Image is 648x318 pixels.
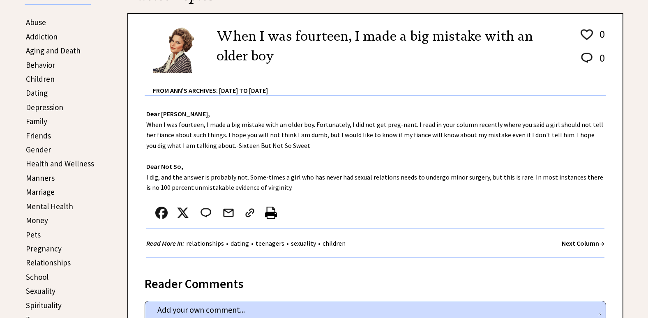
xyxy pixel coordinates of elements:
img: link_02.png [244,207,256,219]
img: facebook.png [155,207,168,219]
div: Reader Comments [145,275,606,288]
a: Gender [26,145,51,154]
a: Marriage [26,187,55,197]
img: message_round%202.png [199,207,213,219]
a: Abuse [26,17,46,27]
a: Dating [26,88,48,98]
div: When I was fourteen, I made a big mistake with an older boy. Fortunately, I did not get preg-nant... [128,96,623,266]
a: Behavior [26,60,55,70]
a: Money [26,215,48,225]
a: Next Column → [562,239,604,247]
a: Health and Wellness [26,159,94,168]
img: mail.png [222,207,235,219]
img: Ann6%20v2%20small.png [153,26,204,73]
a: relationships [184,239,226,247]
a: Addiction [26,32,58,41]
a: Mental Health [26,201,73,211]
div: • • • • [146,238,348,249]
td: 0 [595,51,605,73]
a: dating [228,239,251,247]
a: Aging and Death [26,46,81,55]
strong: Dear [PERSON_NAME], [146,110,210,118]
a: teenagers [254,239,286,247]
a: sexuality [289,239,318,247]
a: Family [26,116,47,126]
a: School [26,272,48,282]
strong: Read More In: [146,239,184,247]
img: message_round%202.png [579,51,594,65]
a: Relationships [26,258,71,267]
a: children [321,239,348,247]
a: Manners [26,173,55,183]
a: Children [26,74,55,84]
td: 0 [595,27,605,50]
img: printer%20icon.png [265,207,277,219]
img: heart_outline%201.png [579,28,594,42]
strong: Dear Not So, [146,162,183,171]
a: Pets [26,230,41,240]
a: Spirituality [26,300,62,310]
a: Pregnancy [26,244,62,253]
a: Friends [26,131,51,141]
div: From Ann's Archives: [DATE] to [DATE] [153,74,606,95]
img: x_small.png [177,207,189,219]
h2: When I was fourteen, I made a big mistake with an older boy [217,26,567,66]
a: Depression [26,102,63,112]
a: Sexuality [26,286,55,296]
